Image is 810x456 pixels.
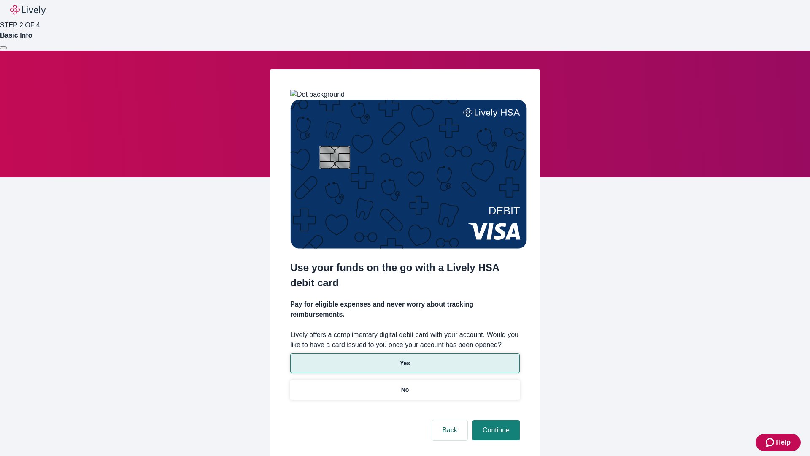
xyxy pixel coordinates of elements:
[776,437,791,448] span: Help
[756,434,801,451] button: Zendesk support iconHelp
[290,299,520,320] h4: Pay for eligible expenses and never worry about tracking reimbursements.
[432,420,467,440] button: Back
[400,359,410,368] p: Yes
[766,437,776,448] svg: Zendesk support icon
[290,260,520,290] h2: Use your funds on the go with a Lively HSA debit card
[10,5,46,15] img: Lively
[472,420,520,440] button: Continue
[290,380,520,400] button: No
[290,100,527,249] img: Debit card
[290,353,520,373] button: Yes
[290,90,345,100] img: Dot background
[290,330,520,350] label: Lively offers a complimentary digital debit card with your account. Would you like to have a card...
[401,385,409,394] p: No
